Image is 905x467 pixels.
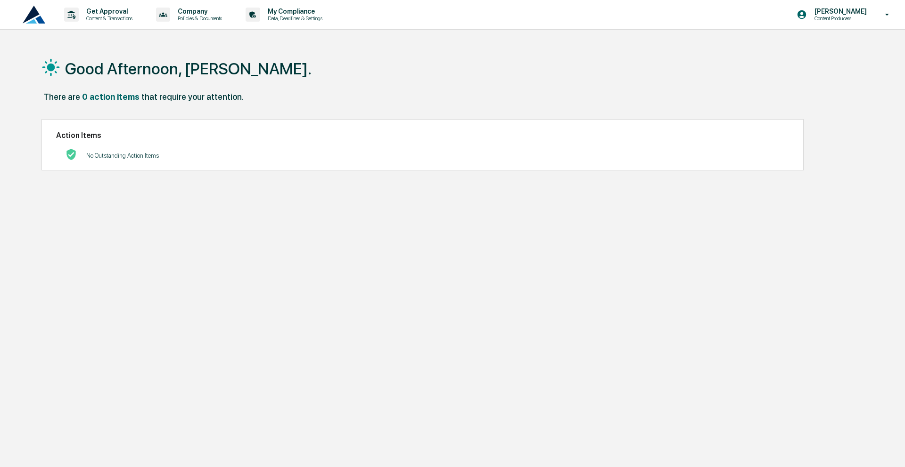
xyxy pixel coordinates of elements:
p: Company [170,8,227,15]
p: My Compliance [260,8,327,15]
h1: Good Afternoon, [PERSON_NAME]. [65,59,312,78]
p: Policies & Documents [170,15,227,22]
h2: Action Items [56,131,789,140]
div: There are [43,92,80,102]
img: logo [23,6,45,24]
p: Data, Deadlines & Settings [260,15,327,22]
p: [PERSON_NAME] [807,8,872,15]
p: Content & Transactions [79,15,137,22]
div: 0 action items [82,92,140,102]
div: that require your attention. [141,92,244,102]
img: No Actions logo [66,149,77,160]
p: Content Producers [807,15,872,22]
p: No Outstanding Action Items [86,152,159,159]
p: Get Approval [79,8,137,15]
